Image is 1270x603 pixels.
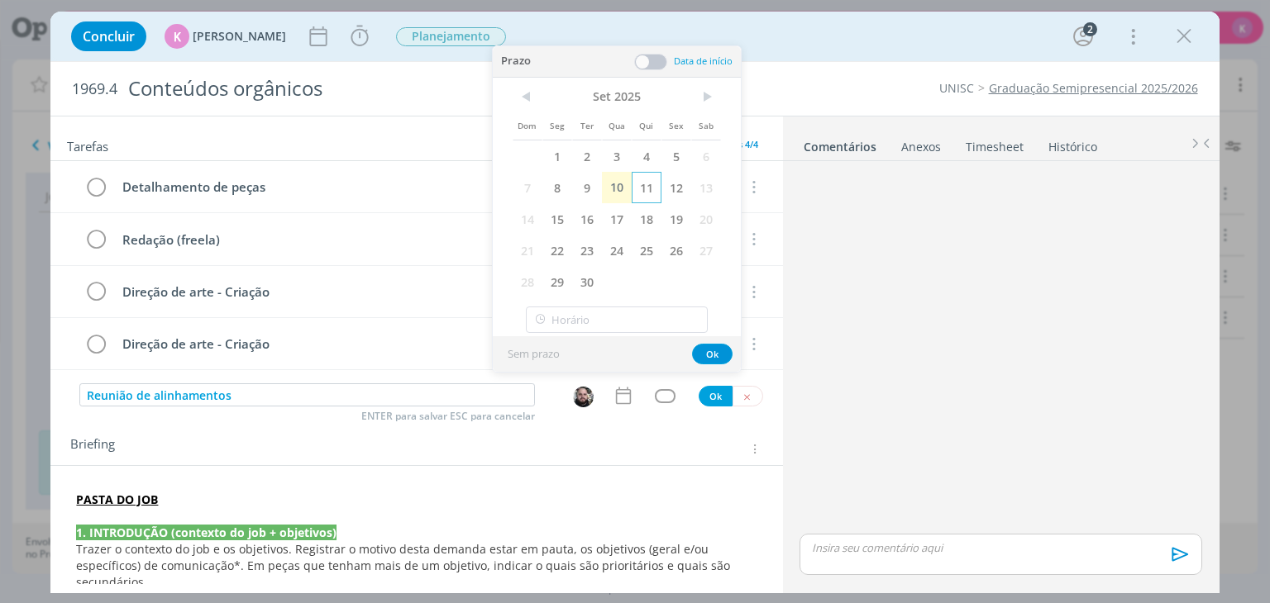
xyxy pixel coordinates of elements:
[939,80,974,96] a: UNISC
[76,525,337,540] strong: 1. INTRODUÇÃO (contexto do job + objetivos)
[709,138,758,150] span: Abertas 4/4
[632,140,661,172] span: 4
[1070,23,1096,50] button: 2
[632,235,661,266] span: 25
[50,12,1219,593] div: dialog
[691,172,721,203] span: 13
[361,410,535,423] span: ENTER para salvar ESC para cancelar
[542,235,572,266] span: 22
[71,21,146,51] button: Concluir
[989,80,1198,96] a: Graduação Semipresencial 2025/2026
[501,53,531,70] span: Prazo
[602,172,632,203] span: 10
[115,177,585,197] div: Detalhamento de peças
[193,31,286,42] span: [PERSON_NAME]
[602,109,632,140] span: Qua
[542,109,572,140] span: Seg
[115,230,585,250] div: Redação (freela)
[602,235,632,266] span: 24
[70,438,115,459] span: Briefing
[76,491,158,507] a: PASTA DO JOB
[513,172,542,203] span: 7
[602,203,632,235] span: 17
[965,131,1024,155] a: Timesheet
[901,139,941,155] div: Anexos
[803,131,877,155] a: Comentários
[699,386,733,406] button: Ok
[572,109,602,140] span: Ter
[67,135,108,154] span: Tarefas
[572,203,602,235] span: 16
[691,140,721,172] span: 6
[83,30,135,43] span: Concluir
[396,27,506,46] span: Planejamento
[661,235,691,266] span: 26
[691,84,721,109] span: >
[165,24,189,49] div: K
[572,386,594,408] button: G
[573,387,594,407] img: G
[542,140,572,172] span: 1
[121,69,722,109] div: Conteúdos orgânicos
[513,203,542,235] span: 14
[513,84,542,109] span: <
[691,109,721,140] span: Sab
[632,172,661,203] span: 11
[1048,131,1098,155] a: Histórico
[542,172,572,203] span: 8
[115,282,537,302] div: Direção de arte - Criação
[542,203,572,235] span: 15
[661,109,691,140] span: Sex
[632,203,661,235] span: 18
[572,172,602,203] span: 9
[1083,22,1097,36] div: 2
[661,172,691,203] span: 12
[72,80,117,98] span: 1969.4
[674,55,733,67] span: Data de início
[572,266,602,297] span: 30
[115,334,537,354] div: Direção de arte - Criação
[513,109,542,140] span: Dom
[513,266,542,297] span: 28
[632,109,661,140] span: Qui
[542,84,691,109] span: Set 2025
[661,140,691,172] span: 5
[692,344,733,364] button: Ok
[165,24,286,49] button: K[PERSON_NAME]
[395,26,507,47] button: Planejamento
[691,235,721,266] span: 27
[572,140,602,172] span: 2
[526,306,708,333] input: Horário
[76,541,112,557] span: Trazer
[602,140,632,172] span: 3
[542,266,572,297] span: 29
[661,203,691,235] span: 19
[513,235,542,266] span: 21
[572,235,602,266] span: 23
[76,541,733,590] span: o contexto do job e os objetivos. Registrar o motivo desta demanda estar em pauta, os objetivos (...
[691,203,721,235] span: 20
